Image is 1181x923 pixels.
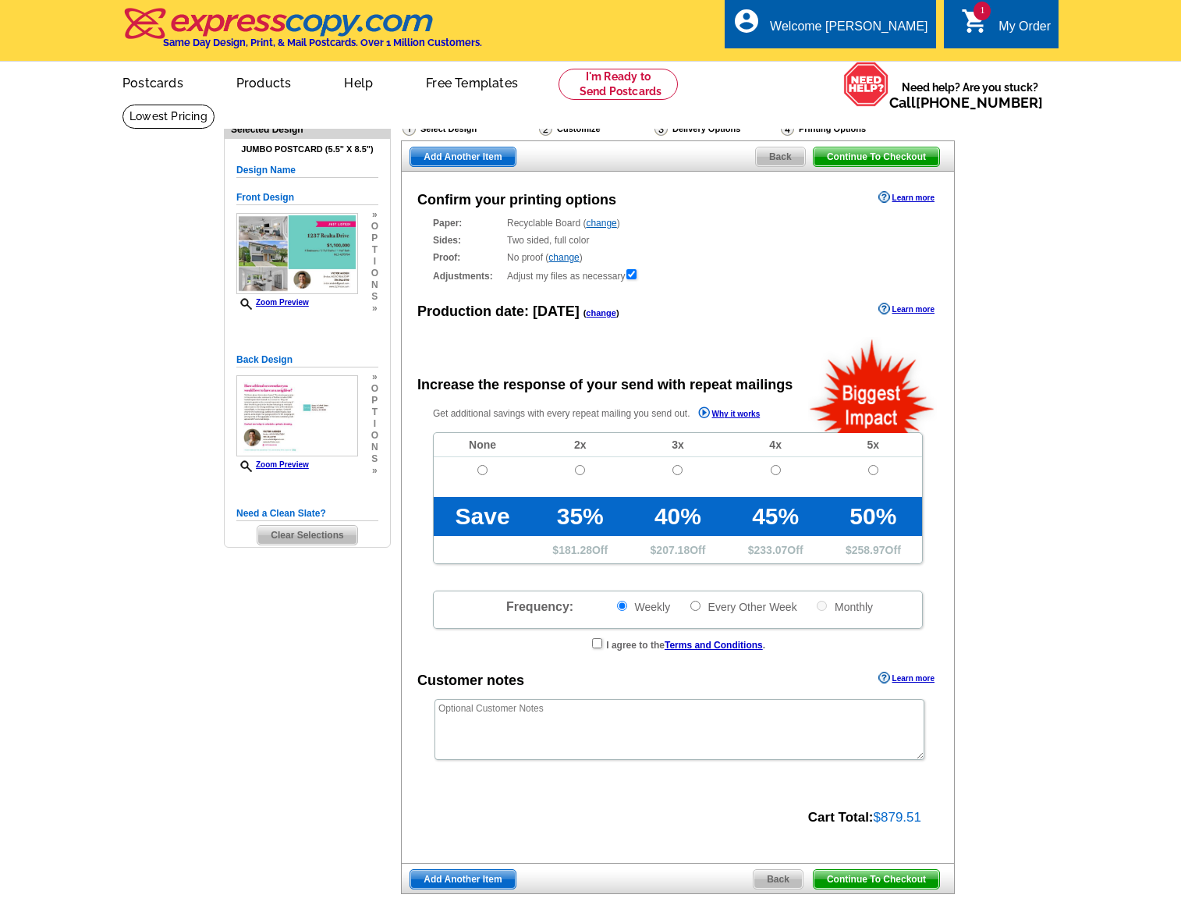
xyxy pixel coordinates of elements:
[371,268,378,279] span: o
[433,250,923,264] div: No proof ( )
[727,433,825,457] td: 4x
[539,122,552,136] img: Customize
[756,147,805,166] span: Back
[371,221,378,233] span: o
[755,147,806,167] a: Back
[531,433,629,457] td: 2x
[433,233,923,247] div: Two sided, full color
[781,122,794,136] img: Printing Options & Summary
[319,63,398,100] a: Help
[916,94,1043,111] a: [PHONE_NUMBER]
[371,418,378,430] span: i
[808,810,874,825] strong: Cart Total:
[410,147,515,166] span: Add Another Item
[433,216,923,230] div: Recyclable Board ( )
[401,63,543,100] a: Free Templates
[698,406,761,423] a: Why it works
[98,63,208,100] a: Postcards
[236,298,309,307] a: Zoom Preview
[371,453,378,465] span: s
[814,870,939,889] span: Continue To Checkout
[371,383,378,395] span: o
[236,190,378,205] h5: Front Design
[236,163,378,178] h5: Design Name
[629,497,726,536] td: 40%
[889,94,1043,111] span: Call
[629,433,726,457] td: 3x
[410,147,516,167] a: Add Another Item
[825,497,922,536] td: 50%
[371,442,378,453] span: n
[433,405,793,423] p: Get additional savings with every repeat mailing you send out.
[754,544,788,556] span: 233.07
[878,672,935,684] a: Learn more
[506,600,573,613] span: Frequency:
[417,375,793,396] div: Increase the response of your send with repeat mailings
[236,460,309,469] a: Zoom Preview
[974,2,991,20] span: 1
[371,291,378,303] span: s
[814,147,939,166] span: Continue To Checkout
[779,121,916,140] div: Printing Options
[236,353,378,367] h5: Back Design
[433,233,502,247] strong: Sides:
[732,7,761,35] i: account_circle
[656,544,690,556] span: 207.18
[654,122,668,136] img: Delivery Options
[690,601,700,611] input: Every Other Week
[727,497,825,536] td: 45%
[843,62,889,107] img: help
[434,433,531,457] td: None
[410,869,516,889] a: Add Another Item
[629,536,726,563] td: $ Off
[371,209,378,221] span: »
[417,301,619,322] div: Production date:
[211,63,317,100] a: Products
[122,19,482,48] a: Same Day Design, Print, & Mail Postcards. Over 1 Million Customers.
[433,268,923,283] div: Adjust my files as necessary
[371,430,378,442] span: o
[961,17,1051,37] a: 1 shopping_cart My Order
[548,252,579,263] a: change
[236,144,378,154] h4: Jumbo Postcard (5.5" x 8.5")
[417,670,524,691] div: Customer notes
[998,20,1051,41] div: My Order
[961,7,989,35] i: shopping_cart
[615,599,671,614] label: Weekly
[653,121,779,140] div: Delivery Options
[770,20,927,41] div: Welcome [PERSON_NAME]
[371,406,378,418] span: t
[531,536,629,563] td: $ Off
[433,250,502,264] strong: Proof:
[617,601,627,611] input: Weekly
[727,536,825,563] td: $ Off
[817,601,827,611] input: Monthly
[878,191,935,204] a: Learn more
[236,213,358,294] img: small-thumb.jpg
[754,870,803,889] span: Back
[417,190,616,211] div: Confirm your printing options
[753,869,803,889] a: Back
[257,526,356,545] span: Clear Selections
[434,497,531,536] td: Save
[825,536,922,563] td: $ Off
[852,544,885,556] span: 258.97
[559,544,592,556] span: 181.28
[371,371,378,383] span: »
[533,304,580,319] span: [DATE]
[606,640,765,651] strong: I agree to the .
[825,433,922,457] td: 5x
[371,303,378,314] span: »
[889,80,1051,111] span: Need help? Are you stuck?
[433,269,502,283] strong: Adjustments:
[531,497,629,536] td: 35%
[586,218,616,229] a: change
[371,233,378,244] span: p
[371,465,378,477] span: »
[371,279,378,291] span: n
[163,37,482,48] h4: Same Day Design, Print, & Mail Postcards. Over 1 Million Customers.
[401,121,537,140] div: Select Design
[878,303,935,315] a: Learn more
[433,216,502,230] strong: Paper:
[808,337,937,433] img: biggestImpact.png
